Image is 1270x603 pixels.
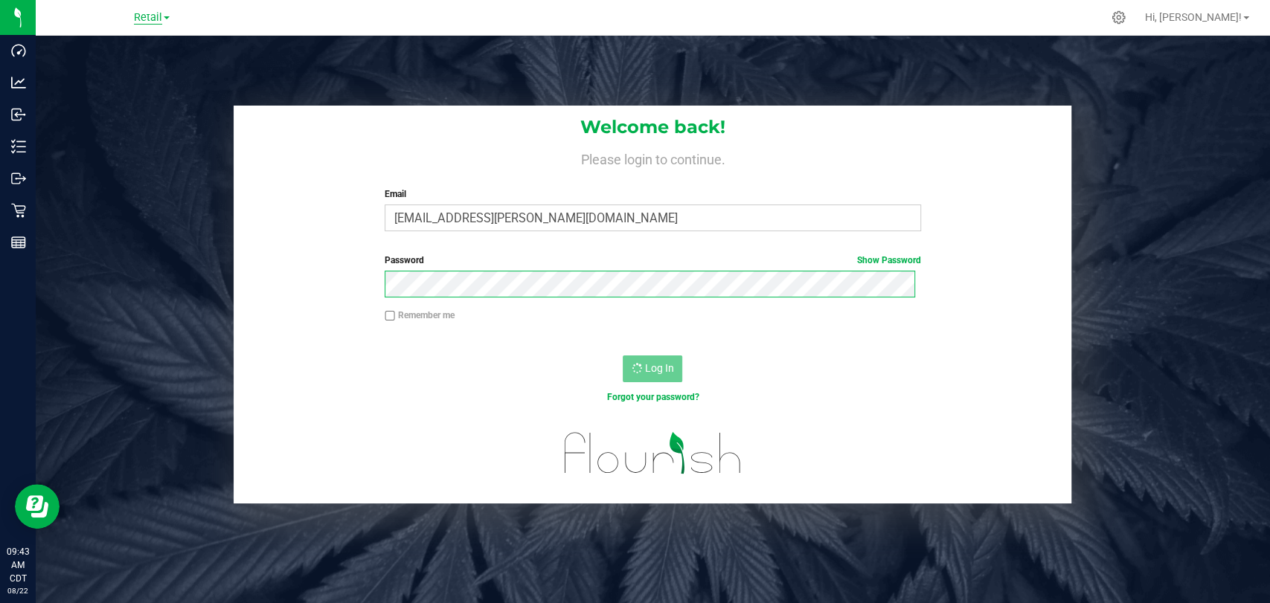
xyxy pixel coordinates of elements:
[606,392,699,402] a: Forgot your password?
[11,139,26,154] inline-svg: Inventory
[644,362,673,374] span: Log In
[1109,10,1128,25] div: Manage settings
[857,255,921,265] a: Show Password
[11,171,26,186] inline-svg: Outbound
[11,107,26,122] inline-svg: Inbound
[15,484,60,529] iframe: Resource center
[385,311,395,321] input: Remember me
[1145,11,1242,23] span: Hi, [PERSON_NAME]!
[7,585,29,596] p: 08/22
[623,355,682,382] button: Log In
[11,75,26,90] inline-svg: Analytics
[7,545,29,585] p: 09:43 AM CDT
[134,11,162,25] span: Retail
[385,309,455,322] label: Remember me
[11,203,26,218] inline-svg: Retail
[385,187,921,201] label: Email
[234,149,1071,167] h4: Please login to continue.
[11,43,26,58] inline-svg: Dashboard
[11,235,26,250] inline-svg: Reports
[385,255,424,265] span: Password
[548,419,757,487] img: flourish_logo.svg
[234,117,1071,137] h1: Welcome back!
